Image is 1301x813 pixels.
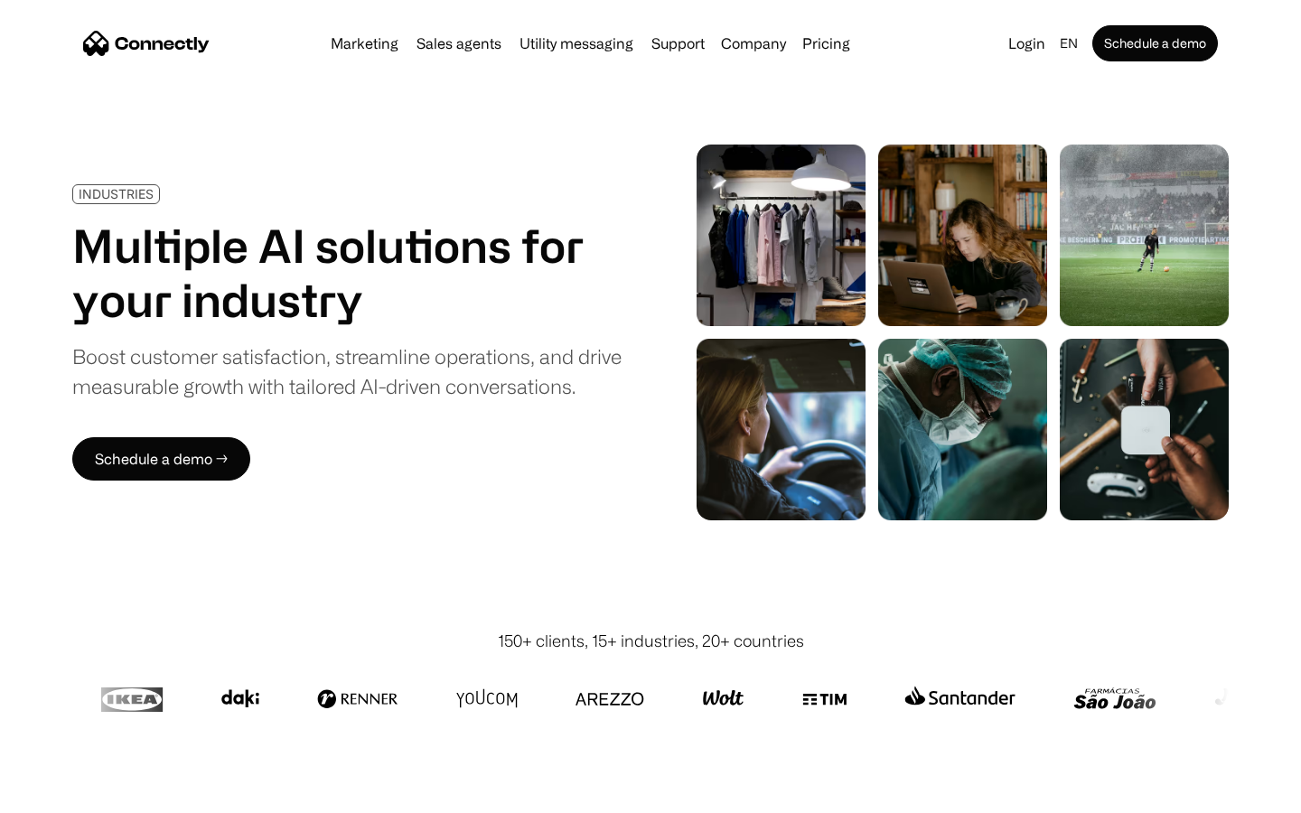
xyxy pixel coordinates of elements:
a: Pricing [795,36,857,51]
a: Schedule a demo [1092,25,1218,61]
a: Schedule a demo → [72,437,250,481]
div: INDUSTRIES [79,187,154,201]
a: Support [644,36,712,51]
a: Utility messaging [512,36,641,51]
aside: Language selected: English [18,780,108,807]
h1: Multiple AI solutions for your industry [72,219,622,327]
a: Marketing [323,36,406,51]
div: Boost customer satisfaction, streamline operations, and drive measurable growth with tailored AI-... [72,341,622,401]
div: 150+ clients, 15+ industries, 20+ countries [498,629,804,653]
a: Sales agents [409,36,509,51]
div: en [1060,31,1078,56]
ul: Language list [36,781,108,807]
div: Company [721,31,786,56]
a: Login [1001,31,1053,56]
